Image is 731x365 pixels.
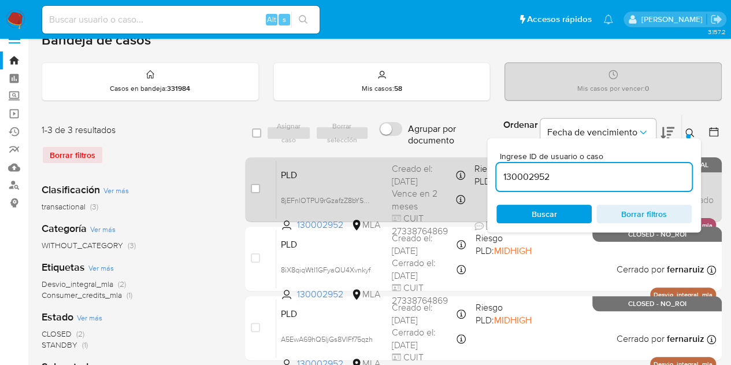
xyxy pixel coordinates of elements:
[641,14,706,25] p: nicolas.fernandezallen@mercadolibre.com
[42,12,320,27] input: Buscar usuario o caso...
[291,12,315,28] button: search-icon
[283,14,286,25] span: s
[603,14,613,24] a: Notificaciones
[267,14,276,25] span: Alt
[527,13,592,25] span: Accesos rápidos
[707,27,725,36] span: 3.157.2
[710,13,722,25] a: Salir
